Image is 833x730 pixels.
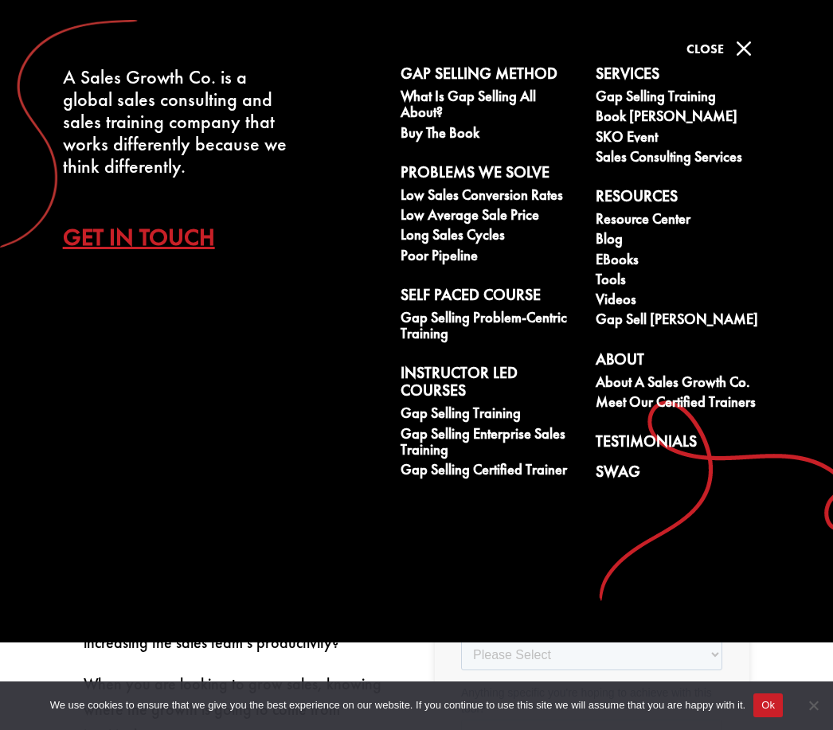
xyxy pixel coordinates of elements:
a: Problems We Solve [401,163,579,187]
a: Gap Selling Training [401,405,579,425]
a: Meet our Certified Trainers [596,394,774,414]
span: No [805,697,821,713]
a: Book [PERSON_NAME] [596,108,774,128]
a: Tools [596,271,774,291]
a: Gap Selling Training [596,88,774,108]
a: Resource Center [596,211,774,231]
a: About A Sales Growth Co. [596,374,774,394]
a: Gap Selling Method [401,64,579,88]
a: Poor Pipeline [401,248,579,267]
a: Self Paced Course [401,286,579,310]
a: Buy The Book [401,125,579,145]
a: Get In Touch [63,209,239,265]
a: About [596,350,774,374]
a: Swag [596,463,774,486]
a: Blog [596,231,774,251]
a: Long Sales Cycles [401,227,579,247]
a: Sales Consulting Services [596,149,774,169]
a: SKO Event [596,129,774,149]
a: What is Gap Selling all about? [401,88,579,124]
a: Videos [596,291,774,311]
div: A Sales Growth Co. is a global sales consulting and sales training company that works differently... [63,66,297,178]
span: M [728,33,760,64]
a: Testimonials [596,432,774,456]
button: Ok [753,693,783,717]
a: Gap Selling Problem-Centric Training [401,310,579,345]
a: Gap Selling Certified Trainer [401,462,579,482]
a: Low Sales Conversion Rates [401,187,579,207]
a: Services [596,64,774,88]
span: We use cookies to ensure that we give you the best experience on our website. If you continue to ... [50,697,745,713]
a: Resources [596,187,774,211]
span: Close [686,41,724,57]
a: eBooks [596,252,774,271]
a: Gap Sell [PERSON_NAME] [596,311,774,331]
a: Low Average Sale Price [401,207,579,227]
a: Gap Selling Enterprise Sales Training [401,426,579,462]
a: Instructor Led Courses [401,364,579,405]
